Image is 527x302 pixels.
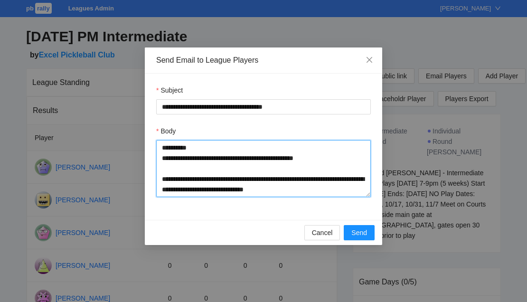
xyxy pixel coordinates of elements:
label: Subject [156,85,183,95]
button: Close [357,47,382,73]
label: Body [156,126,176,136]
span: close [366,56,373,64]
input: Subject [156,99,371,114]
div: Send Email to League Players [156,55,371,66]
button: Cancel [304,225,340,240]
span: Cancel [312,227,333,238]
textarea: Body [156,140,371,197]
button: Send [344,225,375,240]
span: Send [351,227,367,238]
